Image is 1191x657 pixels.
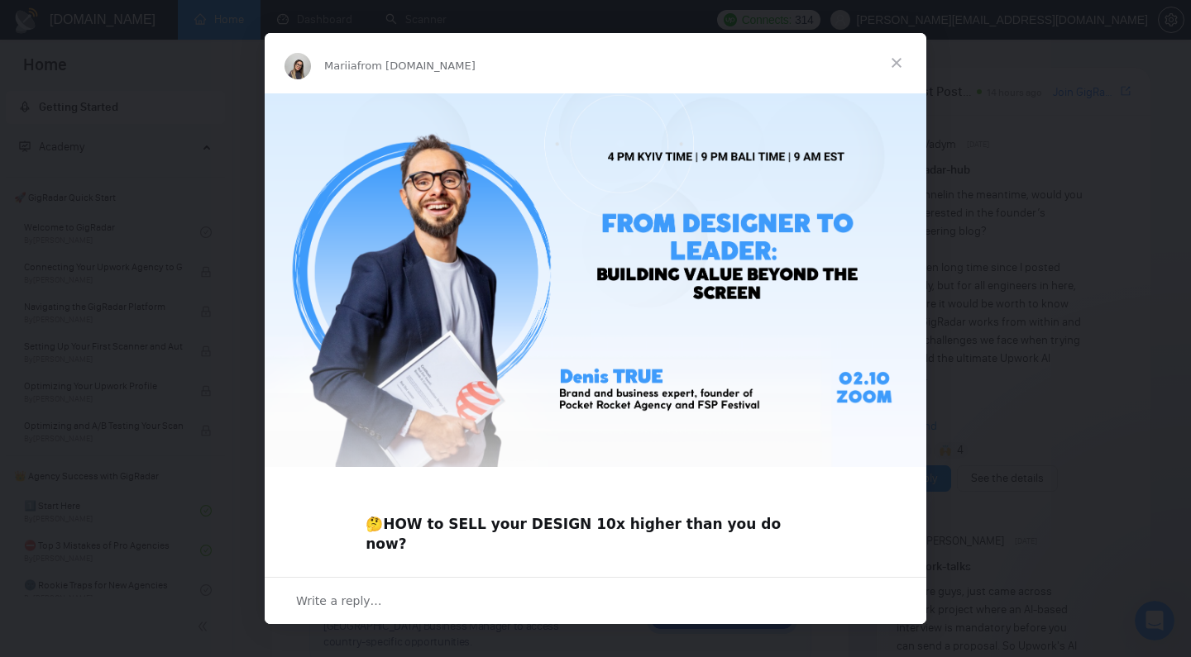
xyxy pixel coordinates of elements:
[285,53,311,79] img: Profile image for Mariia
[366,495,825,554] div: 🤔
[265,577,926,624] div: Open conversation and reply
[324,60,357,72] span: Mariia
[366,516,781,552] b: HOW to SELL your DESIGN 10x higher than you do now?
[296,590,382,612] span: Write a reply…
[867,33,926,93] span: Close
[357,60,476,72] span: from [DOMAIN_NAME]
